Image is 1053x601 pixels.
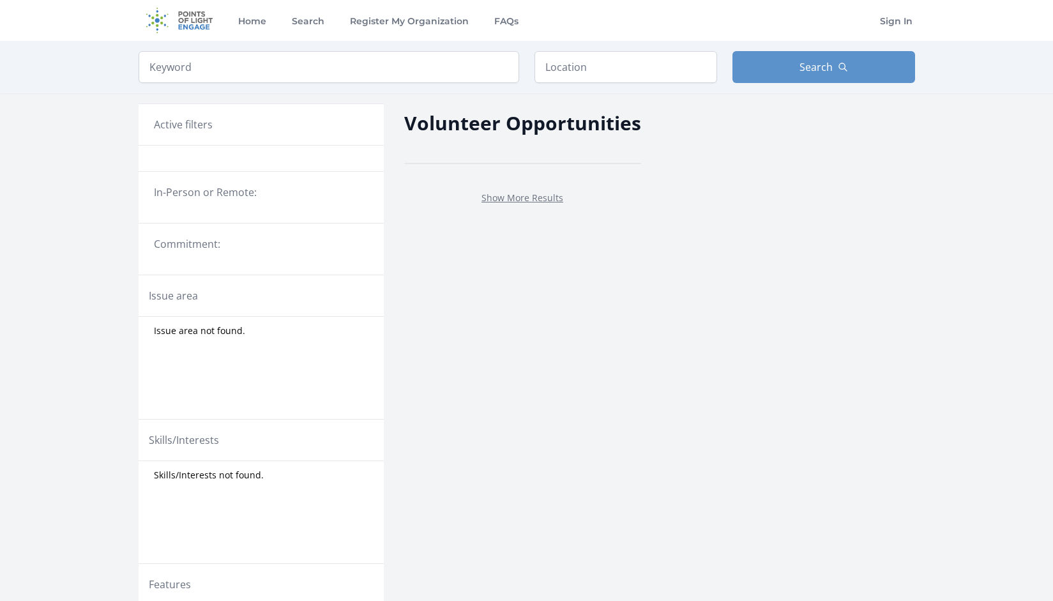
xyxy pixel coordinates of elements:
span: Skills/Interests not found. [154,469,264,482]
span: Issue area not found. [154,324,245,337]
input: Location [534,51,717,83]
h3: Active filters [154,117,213,132]
legend: Skills/Interests [149,432,219,448]
button: Search [732,51,915,83]
legend: Commitment: [154,236,368,252]
span: Search [799,59,833,75]
legend: In-Person or Remote: [154,185,368,200]
h2: Volunteer Opportunities [404,109,641,137]
legend: Features [149,577,191,592]
a: Show More Results [481,192,563,204]
input: Keyword [139,51,519,83]
legend: Issue area [149,288,198,303]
